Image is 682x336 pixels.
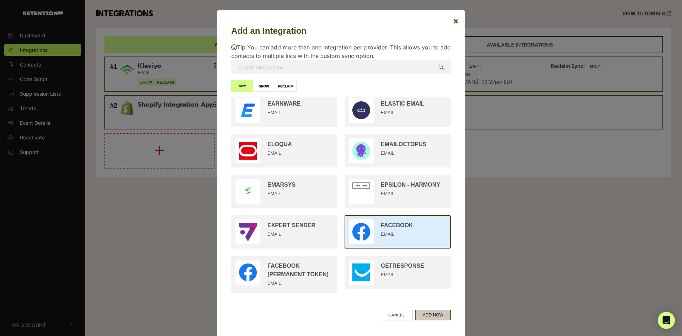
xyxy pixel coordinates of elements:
input: Search integrations [231,60,451,74]
span: × [453,16,459,26]
div: Open Intercom Messenger [658,312,675,329]
label: ANY [231,80,253,92]
p: You can add more than one integration per provider. This allows you to add contacts to multiple l... [231,43,451,60]
label: RECLAIM [275,80,297,92]
label: GROW [253,80,275,92]
h5: Add an Integration [231,25,451,37]
button: Close [447,11,464,31]
span: Tip: [231,44,247,51]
